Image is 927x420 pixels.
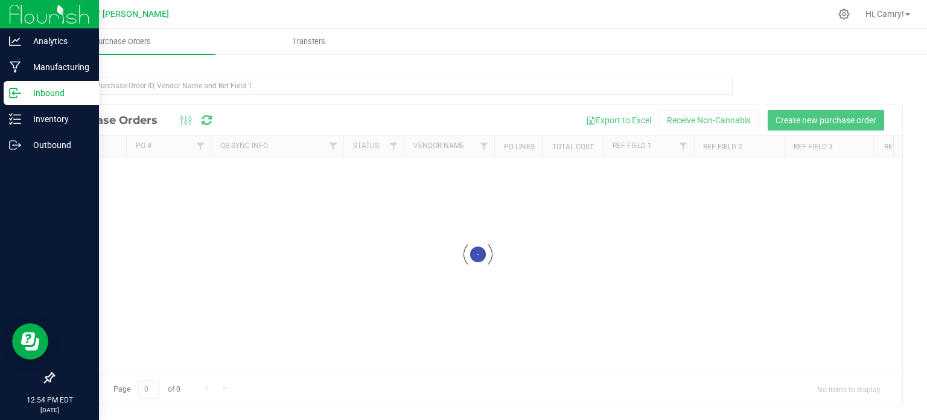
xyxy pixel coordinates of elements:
[9,113,21,125] inline-svg: Inventory
[9,35,21,47] inline-svg: Analytics
[77,36,167,47] span: Purchase Orders
[9,87,21,99] inline-svg: Inbound
[9,61,21,73] inline-svg: Manufacturing
[21,112,94,126] p: Inventory
[21,60,94,74] p: Manufacturing
[21,86,94,100] p: Inbound
[12,323,48,360] iframe: Resource center
[21,34,94,48] p: Analytics
[21,138,94,152] p: Outbound
[53,77,733,95] input: Search Purchase Order ID, Vendor Name and Ref Field 1
[836,8,852,20] div: Manage settings
[215,29,402,54] a: Transfers
[29,29,215,54] a: Purchase Orders
[5,405,94,415] p: [DATE]
[9,139,21,151] inline-svg: Outbound
[5,395,94,405] p: 12:54 PM EDT
[865,9,904,19] span: Hi, Camry!
[276,36,342,47] span: Transfers
[78,9,169,19] span: Major [PERSON_NAME]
